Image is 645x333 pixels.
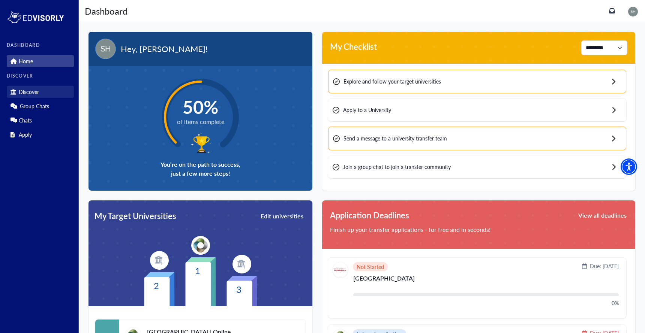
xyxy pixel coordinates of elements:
[7,73,74,79] label: DISCOVER
[20,103,49,109] p: Group Chats
[177,117,224,126] span: of items complete
[577,209,627,221] button: View all deadlines
[236,283,241,296] text: 3
[19,58,33,64] p: Home
[621,158,637,175] div: Accessibility Menu
[7,128,74,140] div: Apply
[160,160,240,178] span: You’re on the path to success, just a few more steps!
[7,100,74,112] div: Group Chats
[343,134,447,142] span: Send a message to a university transfer team
[581,40,627,55] select: Single select
[7,114,74,126] div: Chats
[357,264,384,269] span: Not Started
[85,4,127,18] div: Dashboard
[609,8,615,14] a: inbox
[19,89,39,95] p: Discover
[191,236,210,255] img: item-logo
[232,255,251,273] img: item-logo
[7,43,74,48] label: DASHBOARD
[195,264,200,277] text: 1
[177,96,224,117] span: 50%
[333,262,348,278] img: University of Indianapolis
[260,211,304,221] button: Edit universities
[353,275,619,287] p: [GEOGRAPHIC_DATA]
[154,279,159,292] text: 2
[330,225,627,234] p: Finish up your transfer applications - for free and in seconds!
[343,78,441,85] span: Explore and follow your target universities
[94,210,176,222] span: My Target Universities
[330,40,377,55] span: My Checklist
[343,106,391,114] span: Apply to a University
[590,262,619,270] span: Due: [DATE]
[343,163,451,171] span: Join a group chat to join a transfer community
[190,131,211,154] img: trophy-icon
[330,209,409,221] span: Application Deadlines
[121,43,208,55] span: Hey, [PERSON_NAME]!
[150,251,169,270] img: item-logo
[7,86,74,98] div: Discover
[19,117,32,124] p: Chats
[7,55,74,67] div: Home
[7,10,64,25] img: logo
[19,131,32,138] p: Apply
[612,299,619,307] div: 0%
